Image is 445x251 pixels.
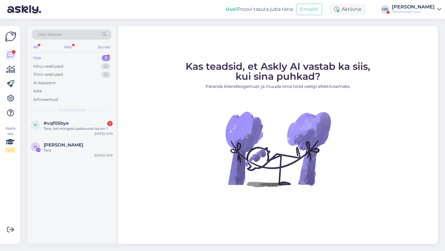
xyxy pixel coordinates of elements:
[34,144,37,149] span: H
[101,63,110,69] div: 0
[392,9,435,14] div: TestAreaalCrawl
[186,60,370,82] span: Kas teadsid, et Askly AI vastab ka siis, kui sina puhkad?
[392,5,441,14] a: [PERSON_NAME]TestAreaalCrawl
[107,121,113,126] div: 1
[32,43,39,51] div: All
[296,4,322,15] button: Emailid
[44,126,113,131] div: Tere, teil mingeid pakkumisi ka on ?
[5,126,16,153] div: Vaata siia
[102,55,110,61] div: 2
[33,72,63,78] div: Tiimi vestlused
[5,31,16,42] img: Askly Logo
[223,95,332,203] img: No Chat active
[58,107,86,113] span: Uued vestlused
[33,63,63,69] div: Minu vestlused
[33,55,41,61] div: Uus
[381,5,389,14] div: HN
[329,4,366,15] div: Aktiivne
[33,97,58,103] div: Arhiveeritud
[33,80,56,86] div: AI Assistent
[44,121,69,126] span: #vqf05bye
[34,123,37,127] span: v
[63,43,73,51] div: Web
[226,6,237,12] b: Uus!
[226,6,294,13] div: Proovi tasuta juba täna:
[101,72,110,78] div: 0
[38,31,62,38] span: Otsi kliente
[44,142,83,148] span: Hans Niinemäe
[392,5,435,9] div: [PERSON_NAME]
[33,88,42,94] div: Kõik
[97,43,111,51] div: Socials
[94,153,113,158] div: [DATE] 10:19
[94,131,113,136] div: [DATE] 10:19
[5,147,16,153] div: 1 / 3
[44,148,113,153] div: Tere
[186,83,370,90] p: Paranda kliendikogemust ja muuda oma tööd veelgi efektiivsemaks.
